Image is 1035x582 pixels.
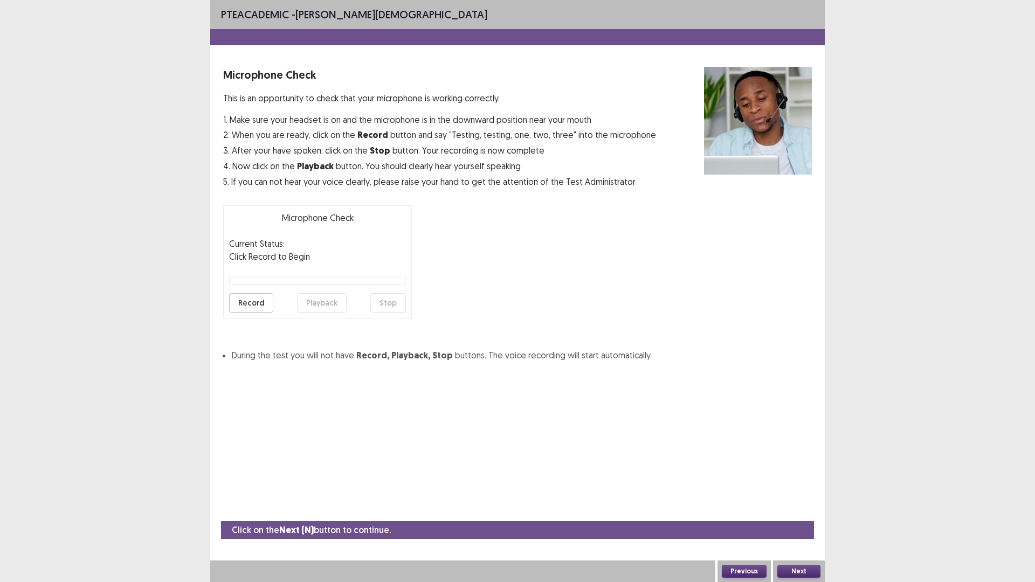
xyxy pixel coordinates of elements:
[223,160,656,173] p: 4. Now click on the button. You should clearly hear yourself speaking
[223,113,656,126] p: 1. Make sure your headset is on and the microphone is in the downward position near your mouth
[232,349,812,362] li: During the test you will not have buttons. The voice recording will start automatically
[704,67,812,175] img: microphone check
[297,293,347,313] button: Playback
[229,293,273,313] button: Record
[232,523,391,537] p: Click on the button to continue.
[432,350,453,361] strong: Stop
[223,67,656,83] p: Microphone Check
[223,144,656,157] p: 3. After your have spoken, click on the button. Your recording is now complete
[221,8,289,21] span: PTE academic
[391,350,430,361] strong: Playback,
[297,161,334,172] strong: Playback
[370,145,390,156] strong: Stop
[229,250,406,263] p: Click Record to Begin
[722,565,767,578] button: Previous
[229,237,285,250] p: Current Status:
[229,211,406,224] p: Microphone Check
[223,175,656,188] p: 5. If you can not hear your voice clearly, please raise your hand to get the attention of the Tes...
[356,350,389,361] strong: Record,
[777,565,820,578] button: Next
[357,129,388,141] strong: Record
[370,293,406,313] button: Stop
[221,6,487,23] p: - [PERSON_NAME][DEMOGRAPHIC_DATA]
[223,92,656,105] p: This is an opportunity to check that your microphone is working correctly.
[279,524,314,536] strong: Next (N)
[223,128,656,142] p: 2. When you are ready, click on the button and say "Testing, testing, one, two, three" into the m...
